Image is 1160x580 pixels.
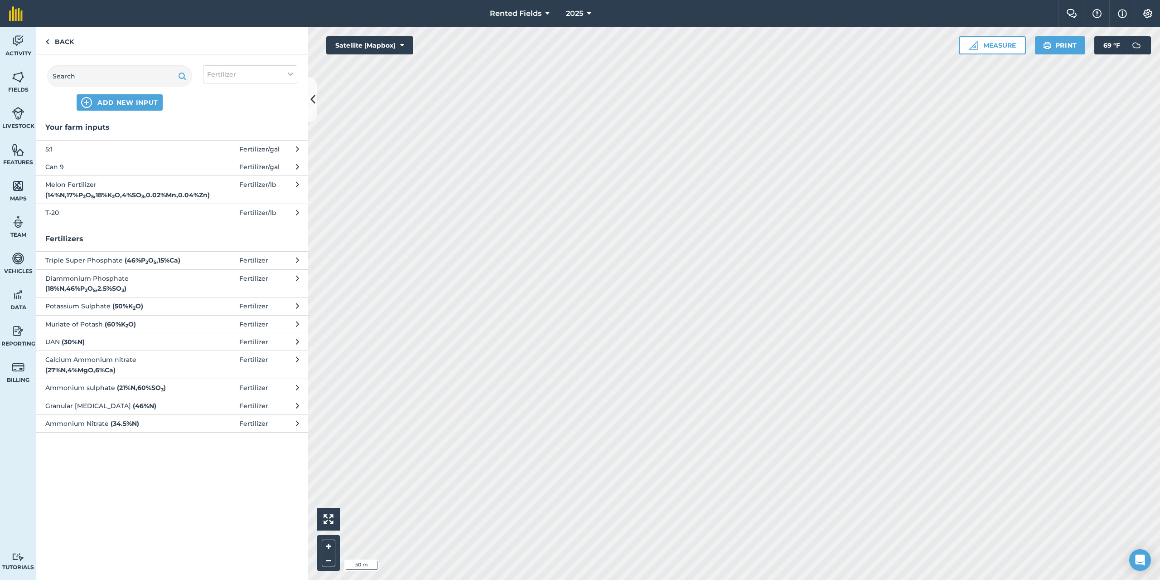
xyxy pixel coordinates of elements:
sub: 2 [126,323,128,329]
img: svg+xml;base64,PD94bWwgdmVyc2lvbj0iMS4wIiBlbmNvZGluZz0idXRmLTgiPz4KPCEtLSBHZW5lcmF0b3I6IEFkb2JlIE... [12,553,24,561]
button: Diammonium Phosphate (18%N,46%P2O5,2.5%SO3)Fertilizer [36,269,308,297]
button: Ammonium Nitrate (34.5%N)Fertilizer [36,414,308,432]
strong: ( 21 % N , 60 % SO ) [117,384,166,392]
strong: ( 27 % N , 4 % MgO , 6 % Ca ) [45,366,116,374]
img: svg+xml;base64,PD94bWwgdmVyc2lvbj0iMS4wIiBlbmNvZGluZz0idXRmLTgiPz4KPCEtLSBHZW5lcmF0b3I6IEFkb2JlIE... [12,361,24,374]
img: svg+xml;base64,PHN2ZyB4bWxucz0iaHR0cDovL3d3dy53My5vcmcvMjAwMC9zdmciIHdpZHRoPSIxNyIgaGVpZ2h0PSIxNy... [1118,8,1127,19]
img: Two speech bubbles overlapping with the left bubble in the forefront [1066,9,1077,18]
span: Rented Fields [490,8,541,19]
span: Calcium Ammonium nitrate [45,355,193,375]
img: svg+xml;base64,PHN2ZyB4bWxucz0iaHR0cDovL3d3dy53My5vcmcvMjAwMC9zdmciIHdpZHRoPSI5IiBoZWlnaHQ9IjI0Ii... [45,36,49,47]
img: svg+xml;base64,PHN2ZyB4bWxucz0iaHR0cDovL3d3dy53My5vcmcvMjAwMC9zdmciIHdpZHRoPSI1NiIgaGVpZ2h0PSI2MC... [12,143,24,156]
span: Ammonium Nitrate [45,419,193,429]
span: Muriate of Potash [45,319,193,329]
sub: 5 [93,288,96,293]
img: Four arrows, one pointing top left, one top right, one bottom right and the last bottom left [324,514,333,524]
sub: 2 [133,305,135,311]
button: Print [1035,36,1086,54]
input: Search [47,65,192,87]
sub: 2 [83,194,86,200]
button: 5:1 Fertilizer/gal [36,140,308,158]
strong: ( 60 % K O ) [105,320,136,328]
button: Melon Fertilizer (14%N,17%P2O5,18%K2O,4%SO3,0.02%Mn,0.04%Zn)Fertilizer/lb [36,175,308,204]
img: svg+xml;base64,PHN2ZyB4bWxucz0iaHR0cDovL3d3dy53My5vcmcvMjAwMC9zdmciIHdpZHRoPSI1NiIgaGVpZ2h0PSI2MC... [12,70,24,84]
sub: 3 [141,194,144,200]
button: UAN (30%N)Fertilizer [36,333,308,351]
span: Diammonium Phosphate [45,273,193,294]
div: Open Intercom Messenger [1129,549,1151,571]
img: A question mark icon [1092,9,1102,18]
button: Muriate of Potash (60%K2O)Fertilizer [36,315,308,333]
button: Triple Super Phosphate (46%P2O5,15%Ca)Fertilizer [36,251,308,269]
button: Granular [MEDICAL_DATA] (46%N)Fertilizer [36,397,308,414]
button: Ammonium sulphate (21%N,60%SO3)Fertilizer [36,379,308,396]
span: Triple Super Phosphate [45,255,193,265]
img: svg+xml;base64,PD94bWwgdmVyc2lvbj0iMS4wIiBlbmNvZGluZz0idXRmLTgiPz4KPCEtLSBHZW5lcmF0b3I6IEFkb2JlIE... [12,107,24,120]
span: T-20 [45,208,193,218]
img: svg+xml;base64,PD94bWwgdmVyc2lvbj0iMS4wIiBlbmNvZGluZz0idXRmLTgiPz4KPCEtLSBHZW5lcmF0b3I6IEFkb2JlIE... [12,324,24,338]
span: Fertilizer / lb [239,180,276,200]
button: + [322,540,335,553]
img: svg+xml;base64,PHN2ZyB4bWxucz0iaHR0cDovL3d3dy53My5vcmcvMjAwMC9zdmciIHdpZHRoPSI1NiIgaGVpZ2h0PSI2MC... [12,179,24,193]
sub: 5 [91,194,94,200]
button: Calcium Ammonium nitrate (27%N,4%MgO,6%Ca)Fertilizer [36,351,308,379]
sub: 2 [112,194,115,200]
img: Ruler icon [969,41,978,50]
button: T-20 Fertilizer/lb [36,204,308,221]
span: Granular [MEDICAL_DATA] [45,401,193,411]
strong: ( 34.5 % N ) [111,419,139,428]
button: Fertilizer [203,65,297,83]
span: Fertilizer / lb [239,208,276,218]
sub: 3 [161,387,164,393]
button: Measure [959,36,1026,54]
h3: Fertilizers [36,233,308,245]
strong: ( 18 % N , 46 % P O , 2.5 % SO ) [45,284,126,292]
strong: ( 50 % K O ) [112,302,143,310]
img: svg+xml;base64,PD94bWwgdmVyc2lvbj0iMS4wIiBlbmNvZGluZz0idXRmLTgiPz4KPCEtLSBHZW5lcmF0b3I6IEFkb2JlIE... [12,288,24,302]
span: 69 ° F [1103,36,1120,54]
button: 69 °F [1094,36,1151,54]
img: svg+xml;base64,PD94bWwgdmVyc2lvbj0iMS4wIiBlbmNvZGluZz0idXRmLTgiPz4KPCEtLSBHZW5lcmF0b3I6IEFkb2JlIE... [1127,36,1145,54]
span: 5:1 [45,144,193,154]
sub: 5 [154,259,156,265]
span: Potassium Sulphate [45,301,193,311]
img: svg+xml;base64,PHN2ZyB4bWxucz0iaHR0cDovL3d3dy53My5vcmcvMjAwMC9zdmciIHdpZHRoPSIxOSIgaGVpZ2h0PSIyNC... [178,71,187,82]
span: Fertilizer / gal [239,144,280,154]
strong: ( 30 % N ) [62,338,85,346]
strong: ( 46 % P O , 15 % Ca ) [125,256,180,264]
sub: 2 [85,288,87,293]
span: Can 9 [45,162,193,172]
a: Back [36,27,83,54]
sub: 2 [145,259,148,265]
img: svg+xml;base64,PD94bWwgdmVyc2lvbj0iMS4wIiBlbmNvZGluZz0idXRmLTgiPz4KPCEtLSBHZW5lcmF0b3I6IEFkb2JlIE... [12,34,24,48]
button: Can 9 Fertilizer/gal [36,158,308,175]
button: – [322,553,335,566]
span: ADD NEW INPUT [97,98,158,107]
span: 2025 [566,8,583,19]
img: A cog icon [1142,9,1153,18]
img: fieldmargin Logo [9,6,23,21]
strong: ( 46 % N ) [133,402,156,410]
span: Fertilizer / gal [239,162,280,172]
img: svg+xml;base64,PD94bWwgdmVyc2lvbj0iMS4wIiBlbmNvZGluZz0idXRmLTgiPz4KPCEtLSBHZW5lcmF0b3I6IEFkb2JlIE... [12,215,24,229]
img: svg+xml;base64,PHN2ZyB4bWxucz0iaHR0cDovL3d3dy53My5vcmcvMjAwMC9zdmciIHdpZHRoPSIxOSIgaGVpZ2h0PSIyNC... [1043,40,1052,51]
span: Fertilizer [207,69,236,79]
span: UAN [45,337,193,347]
button: ADD NEW INPUT [77,94,163,111]
sub: 3 [121,288,124,293]
h3: Your farm inputs [36,122,308,133]
span: Melon Fertilizer [45,180,193,200]
span: Ammonium sulphate [45,383,193,393]
img: svg+xml;base64,PD94bWwgdmVyc2lvbj0iMS4wIiBlbmNvZGluZz0idXRmLTgiPz4KPCEtLSBHZW5lcmF0b3I6IEFkb2JlIE... [12,252,24,265]
button: Satellite (Mapbox) [326,36,413,54]
img: svg+xml;base64,PHN2ZyB4bWxucz0iaHR0cDovL3d3dy53My5vcmcvMjAwMC9zdmciIHdpZHRoPSIxNCIgaGVpZ2h0PSIyNC... [81,97,92,108]
strong: ( 14 % N , 17 % P O , 18 % K O , 4 % SO , 0.02 % Mn , 0.04 % Zn ) [45,191,210,199]
button: Potassium Sulphate (50%K2O)Fertilizer [36,297,308,315]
